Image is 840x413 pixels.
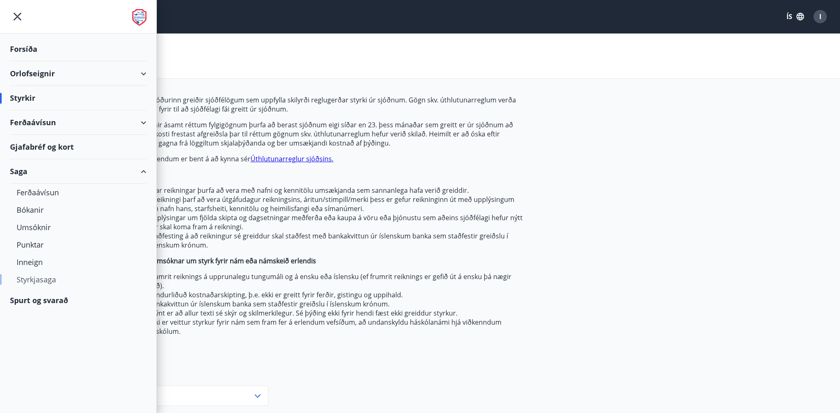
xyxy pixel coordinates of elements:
[10,37,146,61] div: Forsíða
[17,253,140,271] div: Inneign
[148,195,523,213] li: Á reikningi þarf að vera útgáfudagur reikningsins, áritun/stimpill/merki þess er gefur reikningin...
[251,154,334,163] a: Úthlutunarreglur sjóðsins.
[10,86,146,110] div: Styrkir
[131,256,316,265] strong: Vegna umsóknar um styrk fyrir nám eða námskeið erlendis
[10,110,146,135] div: Ferðaávísun
[782,9,808,24] button: ÍS
[10,135,146,159] div: Gjafabréf og kort
[131,120,523,148] p: Umsóknir ásamt réttum fylgigögnum þurfa að berast sjóðnum eigi síðar en 23. þess mánaðar sem grei...
[148,213,523,231] li: Upplýsingar um fjölda skipta og dagsetningar meðferða eða kaupa á vöru eða þjónustu sem aðeins sj...
[10,288,146,312] div: Spurt og svarað
[148,231,523,250] li: Staðfesting á að reikningur sé greiddur skal staðfest með bankakvittun úr íslenskum banka sem sta...
[131,154,523,163] p: Umsækjendum er bent á að kynna sér
[148,309,523,318] li: Brýnt er að allur texti sé skýr og skilmerkilegur. Sé þýðing ekki fyrir hendi fæst ekki greiddur ...
[148,272,523,290] li: Frumrit reiknings á upprunalegu tungumáli og á ensku eða íslensku (ef frumrit reiknings er gefið ...
[17,219,140,236] div: Umsóknir
[17,271,140,288] div: Styrkjasaga
[10,61,146,86] div: Orlofseignir
[17,236,140,253] div: Punktar
[17,201,140,219] div: Bókanir
[17,184,140,201] div: Ferðaávísun
[10,159,146,184] div: Saga
[131,95,523,114] p: Sjúkrasjóðurinn greiðir sjóðfélögum sem uppfylla skilyrði reglugerðar styrki úr sjóðnum. Gögn skv...
[10,9,25,24] button: menu
[132,9,146,26] img: union_logo
[148,290,523,299] li: Sundurliðuð kostnaðarskipting, þ.e. ekki er greitt fyrir ferðir, gistingu og uppihald.
[810,7,830,27] button: I
[148,299,523,309] li: Bankakvittun úr íslenskum banka sem staðfestir greiðslu í íslenskum krónum.
[131,376,268,384] label: Flokkur
[148,318,523,336] li: Ekki er veittur styrkur fyrir nám sem fram fer á erlendum vefsíðum, að undanskyldu háskólanámi hj...
[819,12,821,21] span: I
[148,186,523,195] li: Allar reikningar þurfa að vera með nafni og kennitölu umsækjanda sem sannanlega hafa verið greiddir.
